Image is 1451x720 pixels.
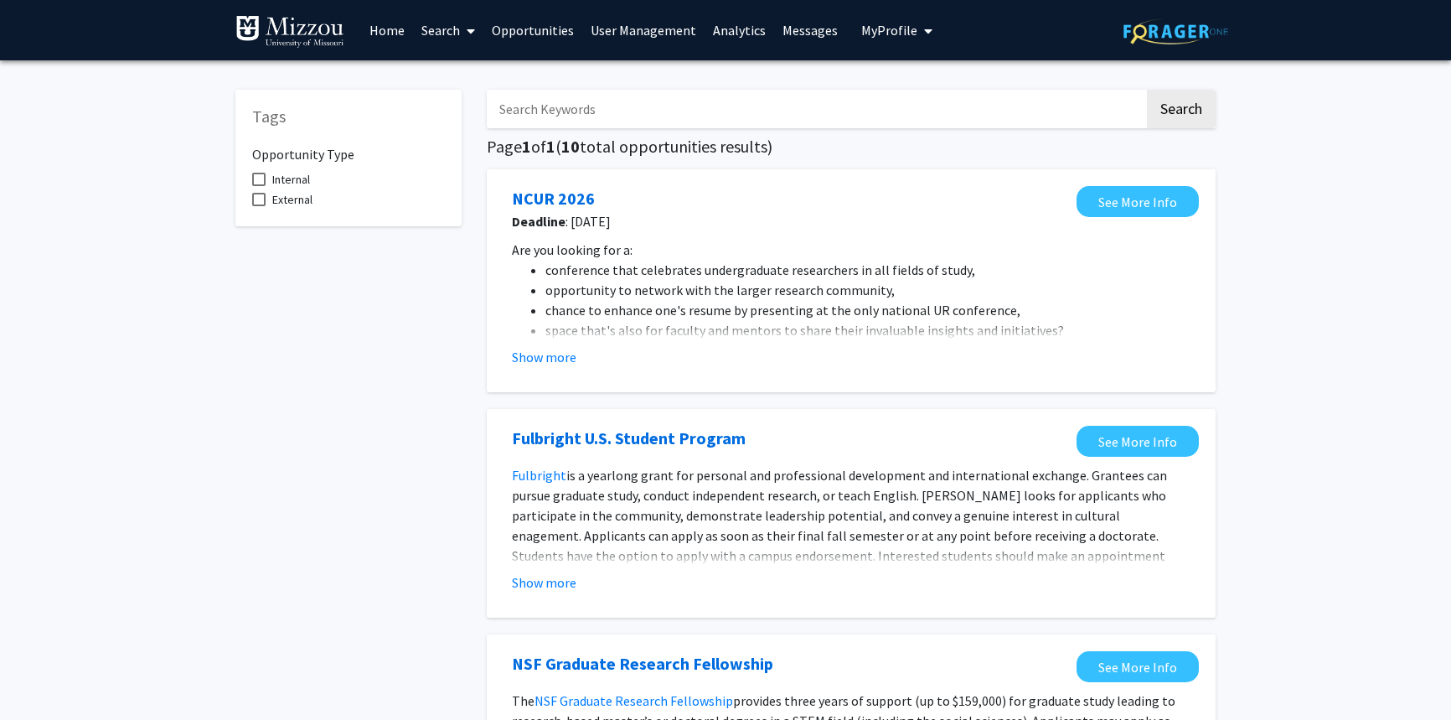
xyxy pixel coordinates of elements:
[1147,90,1216,128] button: Search
[774,1,846,60] a: Messages
[512,213,565,230] b: Deadline
[235,15,344,49] img: University of Missouri Logo
[272,169,310,189] span: Internal
[483,1,582,60] a: Opportunities
[512,651,773,676] a: Opens in a new tab
[413,1,483,60] a: Search
[512,211,1068,231] span: : [DATE]
[487,90,1144,128] input: Search Keywords
[582,1,705,60] a: User Management
[545,260,1190,280] li: conference that celebrates undergraduate researchers in all fields of study,
[1077,651,1199,682] a: Opens in a new tab
[522,136,531,157] span: 1
[252,133,445,163] h6: Opportunity Type
[1123,18,1228,44] img: ForagerOne Logo
[487,137,1216,157] h5: Page of ( total opportunities results)
[512,467,1173,584] span: is a yearlong grant for personal and professional development and international exchange. Grantee...
[861,22,917,39] span: My Profile
[1077,186,1199,217] a: Opens in a new tab
[545,320,1190,340] li: space that's also for faculty and mentors to share their invaluable insights and initiatives?
[361,1,413,60] a: Home
[545,280,1190,300] li: opportunity to network with the larger research community,
[252,106,445,127] h5: Tags
[512,186,595,211] a: Opens in a new tab
[1077,426,1199,457] a: Opens in a new tab
[512,572,576,593] button: Show more
[534,692,733,709] a: NSF Graduate Research Fellowship
[561,136,580,157] span: 10
[272,189,312,210] span: External
[545,300,1190,320] li: chance to enhance one's resume by presenting at the only national UR conference,
[13,645,71,707] iframe: Chat
[512,347,576,367] button: Show more
[705,1,774,60] a: Analytics
[512,467,566,484] a: Fulbright
[512,692,534,709] span: The
[512,240,1190,260] p: Are you looking for a:
[546,136,555,157] span: 1
[512,426,746,451] a: Opens in a new tab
